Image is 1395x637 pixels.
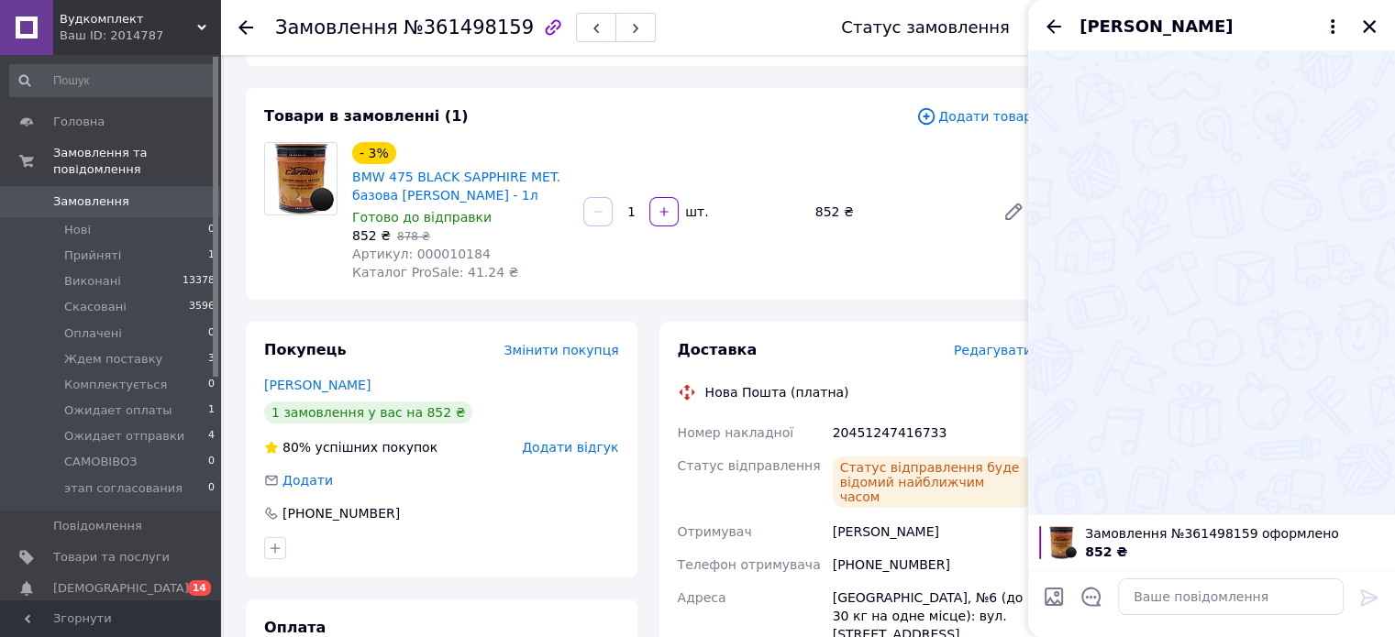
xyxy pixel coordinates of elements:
[64,273,121,290] span: Виконані
[1079,15,1233,38] span: [PERSON_NAME]
[264,378,371,392] a: [PERSON_NAME]
[701,383,854,401] div: Нова Пошта (платна)
[352,228,391,243] span: 852 ₴
[829,548,1035,581] div: [PHONE_NUMBER]
[208,454,215,470] span: 0
[1045,526,1078,559] img: 6462218322_w100_h100_bmw-475-black.jpg
[64,351,162,368] span: Ждем поставку
[265,143,337,214] img: BMW 475 BLACK SAPPHIRE MET. базова автоемаль CarMen - 1л
[404,16,534,38] span: №361498159
[264,107,469,125] span: Товари в замовленні (1)
[678,590,726,605] span: Адреса
[64,402,172,419] span: Ожидает оплаты
[504,343,619,357] span: Змінити покупця
[208,325,215,342] span: 0
[352,210,492,225] span: Готово до відправки
[264,438,437,456] div: успішних покупок
[281,504,402,522] div: [PHONE_NUMBER]
[53,193,129,210] span: Замовлення
[208,377,215,393] span: 0
[1079,15,1344,38] button: [PERSON_NAME]
[60,11,197,27] span: Вудкомплект
[60,27,220,44] div: Ваш ID: 2014787
[188,580,211,596] span: 14
[522,440,618,455] span: Додати відгук
[1043,16,1065,38] button: Назад
[53,518,142,534] span: Повідомлення
[264,341,347,358] span: Покупець
[208,351,215,368] span: 3
[829,515,1035,548] div: [PERSON_NAME]
[829,416,1035,449] div: 20451247416733
[208,247,215,264] span: 1
[995,193,1032,230] a: Редагувати
[264,619,326,636] span: Оплата
[352,265,518,280] span: Каталог ProSale: 41.24 ₴
[352,142,396,164] div: - 3%
[678,425,794,440] span: Номер накладної
[64,325,122,342] span: Оплачені
[264,401,472,423] div: 1 замовлення у вас на 852 ₴
[53,114,105,130] span: Головна
[64,299,127,315] span: Скасовані
[64,247,121,264] span: Прийняті
[64,377,167,393] span: Комплектується
[678,557,821,572] span: Телефон отримувача
[64,480,183,497] span: этап согласования
[64,428,184,445] span: Ожидает отправки
[9,64,216,97] input: Пошук
[64,454,138,470] span: САМОВІВОЗ
[183,273,215,290] span: 13378
[53,580,189,597] span: [DEMOGRAPHIC_DATA]
[238,18,253,37] div: Повернутися назад
[275,16,398,38] span: Замовлення
[678,341,758,358] span: Доставка
[208,480,215,497] span: 0
[53,145,220,178] span: Замовлення та повідомлення
[208,222,215,238] span: 0
[678,524,752,539] span: Отримувач
[678,458,821,473] span: Статус відправлення
[1085,524,1384,543] span: Замовлення №361498159 оформлено
[833,456,1032,508] div: Статус відправлення буде відомий найближчим часом
[208,402,215,419] span: 1
[397,230,430,243] span: 878 ₴
[916,106,1032,126] span: Додати товар
[352,247,491,261] span: Артикул: 000010184
[282,440,311,455] span: 80%
[189,299,215,315] span: 3596
[352,170,560,203] a: BMW 475 BLACK SAPPHIRE MET. базова [PERSON_NAME] - 1л
[208,428,215,445] span: 4
[1079,585,1103,609] button: Відкрити шаблони відповідей
[808,199,988,225] div: 852 ₴
[841,18,1010,37] div: Статус замовлення
[53,549,170,566] span: Товари та послуги
[681,203,710,221] div: шт.
[64,222,91,238] span: Нові
[282,473,333,488] span: Додати
[1358,16,1380,38] button: Закрити
[954,343,1032,357] span: Редагувати
[1085,544,1127,559] span: 852 ₴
